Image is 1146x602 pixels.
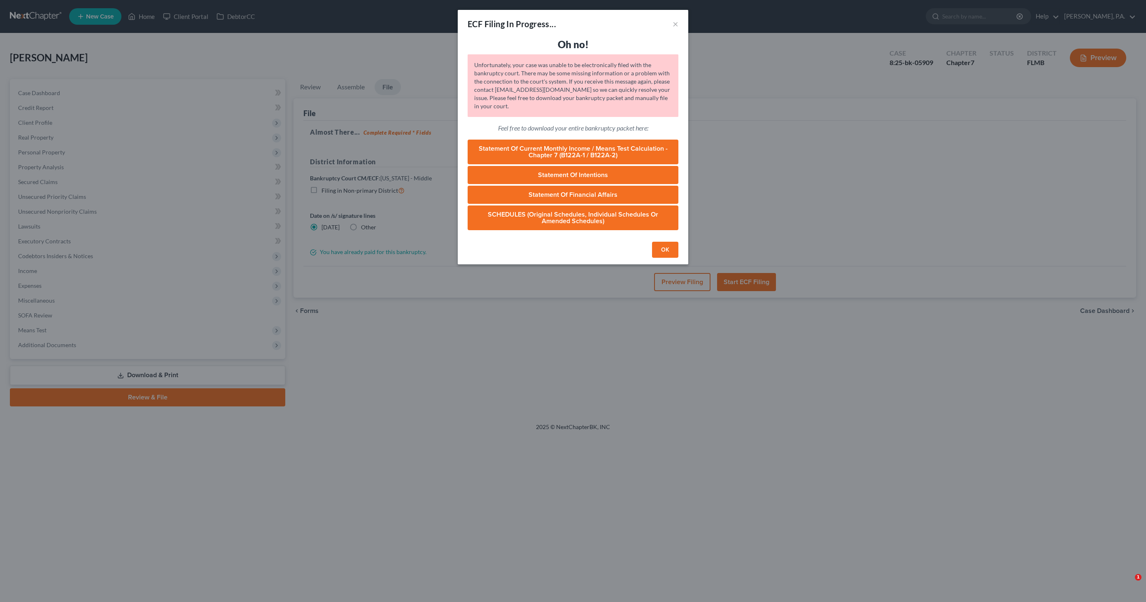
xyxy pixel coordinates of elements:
[1118,574,1138,594] iframe: Intercom live chat
[673,19,678,29] button: ×
[468,38,678,51] h3: Oh no!
[652,242,678,258] button: OK
[468,205,678,230] a: SCHEDULES (original schedules, individual schedules or amended schedules)
[468,186,678,204] a: Statement of Financial Affairs
[468,54,678,117] div: Unfortunately, your case was unable to be electronically filed with the bankruptcy court. There m...
[468,166,678,184] a: Statement of Intentions
[1135,574,1141,581] span: 1
[468,18,556,30] div: ECF Filing In Progress...
[468,140,678,164] a: Statement of Current Monthly Income / Means Test Calculation - Chapter 7 (B122A-1 / B122A-2)
[468,124,678,133] p: Feel free to download your entire bankruptcy packet here:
